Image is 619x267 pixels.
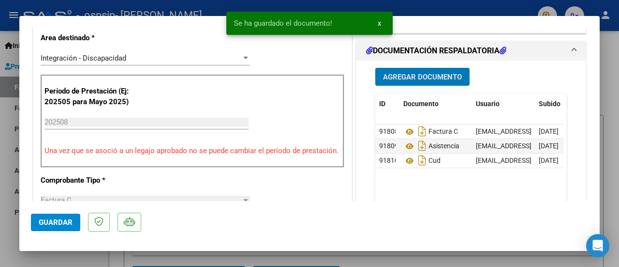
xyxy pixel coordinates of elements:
[416,138,428,154] i: Descargar documento
[44,145,340,157] p: Una vez que se asoció a un legajo aprobado no se puede cambiar el período de prestación.
[234,18,332,28] span: Se ha guardado el documento!
[356,61,586,262] div: DOCUMENTACIÓN RESPALDATORIA
[403,128,458,136] span: Factura C
[383,73,462,81] span: Agregar Documento
[416,124,428,139] i: Descargar documento
[476,100,500,108] span: Usuario
[379,142,398,150] span: 91809
[370,15,389,32] button: x
[403,100,439,108] span: Documento
[41,196,72,204] span: Factura C
[403,142,459,150] span: Asistencia
[399,94,472,114] datatable-header-cell: Documento
[375,94,399,114] datatable-header-cell: ID
[539,142,559,150] span: [DATE]
[39,218,73,227] span: Guardar
[472,94,535,114] datatable-header-cell: Usuario
[41,54,126,63] span: Integración - Discapacidad
[41,175,132,186] p: Comprobante Tipo *
[366,45,506,57] h1: DOCUMENTACIÓN RESPALDATORIA
[379,157,398,164] span: 91810
[379,127,398,135] span: 91808
[586,234,609,257] div: Open Intercom Messenger
[41,32,132,44] p: Area destinado *
[539,100,560,108] span: Subido
[535,94,583,114] datatable-header-cell: Subido
[539,127,559,135] span: [DATE]
[539,157,559,164] span: [DATE]
[356,41,586,61] mat-expansion-panel-header: DOCUMENTACIÓN RESPALDATORIA
[44,86,133,108] p: Período de Prestación (Ej: 202505 para Mayo 2025)
[416,153,428,168] i: Descargar documento
[379,100,385,108] span: ID
[378,19,381,28] span: x
[375,68,470,86] button: Agregar Documento
[403,157,441,165] span: Cud
[31,214,80,231] button: Guardar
